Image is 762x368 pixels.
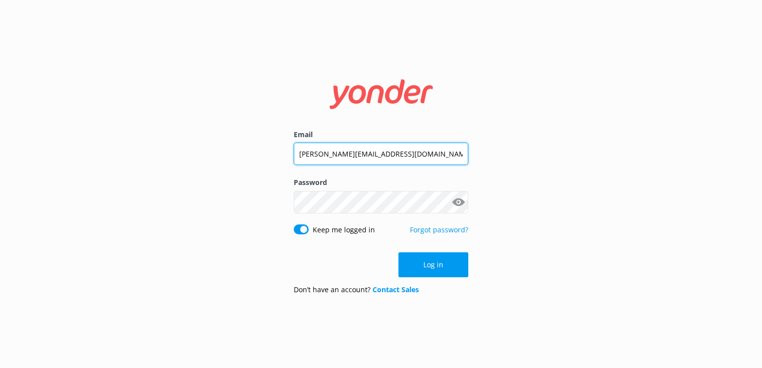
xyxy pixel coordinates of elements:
[294,129,468,140] label: Email
[294,177,468,188] label: Password
[294,284,419,295] p: Don’t have an account?
[448,192,468,212] button: Show password
[294,143,468,165] input: user@emailaddress.com
[313,224,375,235] label: Keep me logged in
[398,252,468,277] button: Log in
[410,225,468,234] a: Forgot password?
[373,285,419,294] a: Contact Sales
